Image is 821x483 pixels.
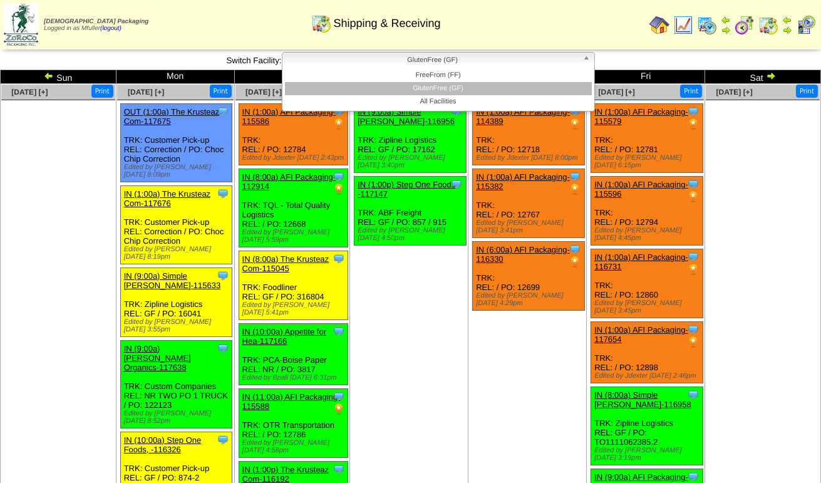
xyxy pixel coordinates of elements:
[476,154,584,162] div: Edited by Jdexter [DATE] 8:00pm
[120,186,232,264] div: TRK: Customer Pick-up REL: Correction / PO: Choc Chip Correction
[333,170,345,183] img: Tooltip
[242,374,348,382] div: Edited by Bpali [DATE] 6:31pm
[124,164,232,179] div: Edited by [PERSON_NAME] [DATE] 8:09pm
[721,15,731,25] img: arrowleft.gif
[333,463,345,475] img: Tooltip
[239,169,348,247] div: TRK: TQL - Total Quality Logistics REL: / PO: 12668
[1,70,116,84] td: Sun
[591,177,703,246] div: TRK: REL: / PO: 12794
[120,268,232,337] div: TRK: Zipline Logistics REL: GF / PO: 16041
[120,104,232,182] div: TRK: Customer Pick-up REL: Correction / PO: Choc Chip Correction
[124,189,211,208] a: IN (1:00a) The Krusteaz Com-117676
[782,15,792,25] img: arrowleft.gif
[239,251,348,320] div: TRK: Foodliner REL: GF / PO: 316804
[285,69,592,82] li: FreeFrom (FF)
[217,105,229,118] img: Tooltip
[333,252,345,265] img: Tooltip
[333,118,345,130] img: PO
[569,183,581,195] img: PO
[333,183,345,195] img: PO
[44,71,54,81] img: arrowleft.gif
[100,25,121,32] a: (logout)
[242,254,329,273] a: IN (8:00a) The Krusteaz Com-115045
[217,434,229,446] img: Tooltip
[128,88,164,96] a: [DATE] [+]
[687,470,700,483] img: Tooltip
[285,82,592,95] li: GlutenFree (GF)
[242,229,348,244] div: Edited by [PERSON_NAME] [DATE] 5:59pm
[210,85,232,98] button: Print
[476,245,570,264] a: IN (6:00a) AFI Packaging-116330
[476,219,584,234] div: Edited by [PERSON_NAME] [DATE] 3:41pm
[476,292,584,307] div: Edited by [PERSON_NAME] [DATE] 4:29pm
[705,70,821,84] td: Sat
[245,88,282,96] a: [DATE] [+]
[591,322,703,383] div: TRK: REL: / PO: 12898
[358,154,466,169] div: Edited by [PERSON_NAME] [DATE] 3:40pm
[766,71,776,81] img: arrowright.gif
[333,390,345,403] img: Tooltip
[217,342,229,355] img: Tooltip
[687,323,700,336] img: Tooltip
[242,107,336,126] a: IN (1:00a) AFI Packaging-115586
[697,15,717,35] img: calendarprod.gif
[354,177,467,246] div: TRK: ABF Freight REL: GF / PO: 857 / 915
[687,118,700,130] img: PO
[673,15,693,35] img: line_graph.gif
[687,336,700,348] img: PO
[358,180,458,199] a: IN (1:00p) Step One Foods, -117147
[796,85,818,98] button: Print
[242,439,348,454] div: Edited by [PERSON_NAME] [DATE] 4:58pm
[758,15,778,35] img: calendarinout.gif
[239,324,348,385] div: TRK: PCA-Boise Paper REL: NR / PO: 3817
[716,88,753,96] a: [DATE] [+]
[311,13,331,33] img: calendarinout.gif
[796,15,816,35] img: calendarcustomer.gif
[594,227,703,242] div: Edited by [PERSON_NAME] [DATE] 4:45pm
[687,190,700,203] img: PO
[333,325,345,338] img: Tooltip
[687,263,700,276] img: PO
[120,341,232,428] div: TRK: Custom Companies REL: NR TWO PO 1 TRUCK / PO: 122123
[591,104,703,173] div: TRK: REL: / PO: 12781
[354,104,467,173] div: TRK: Zipline Logistics REL: GF / PO: 17162
[124,271,221,290] a: IN (9:00a) Simple [PERSON_NAME]-115633
[649,15,669,35] img: home.gif
[124,107,220,126] a: OUT (1:00a) The Krusteaz Com-117675
[687,251,700,263] img: Tooltip
[124,410,232,425] div: Edited by [PERSON_NAME] [DATE] 8:52pm
[594,447,703,462] div: Edited by [PERSON_NAME] [DATE] 3:19pm
[735,15,755,35] img: calendarblend.gif
[569,170,581,183] img: Tooltip
[594,252,688,271] a: IN (1:00a) AFI Packaging-116731
[11,88,48,96] a: [DATE] [+]
[124,246,232,261] div: Edited by [PERSON_NAME] [DATE] 8:19pm
[91,85,113,98] button: Print
[687,105,700,118] img: Tooltip
[242,301,348,316] div: Edited by [PERSON_NAME] [DATE] 5:41pm
[594,299,703,314] div: Edited by [PERSON_NAME] [DATE] 3:45pm
[287,53,578,68] span: GlutenFree (GF)
[591,387,703,465] div: TRK: Zipline Logistics REL: GF / PO: TO1111062385.2
[587,70,705,84] td: Fri
[476,172,570,191] a: IN (1:00a) AFI Packaging-115382
[242,392,341,411] a: IN (11:00a) AFI Packaging-115588
[333,403,345,415] img: PO
[594,390,691,409] a: IN (8:00a) Simple [PERSON_NAME]-116958
[687,178,700,190] img: Tooltip
[124,344,191,372] a: IN (9:00a) [PERSON_NAME] Organics-117638
[594,154,703,169] div: Edited by [PERSON_NAME] [DATE] 6:15pm
[217,187,229,200] img: Tooltip
[591,249,703,318] div: TRK: REL: / PO: 12860
[599,88,635,96] a: [DATE] [+]
[687,388,700,401] img: Tooltip
[4,4,38,46] img: zoroco-logo-small.webp
[239,104,348,165] div: TRK: REL: / PO: 12784
[569,118,581,130] img: PO
[782,25,792,35] img: arrowright.gif
[476,107,570,126] a: IN (1:00a) AFI Packaging-114389
[473,104,585,165] div: TRK: REL: / PO: 12718
[333,17,440,30] span: Shipping & Receiving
